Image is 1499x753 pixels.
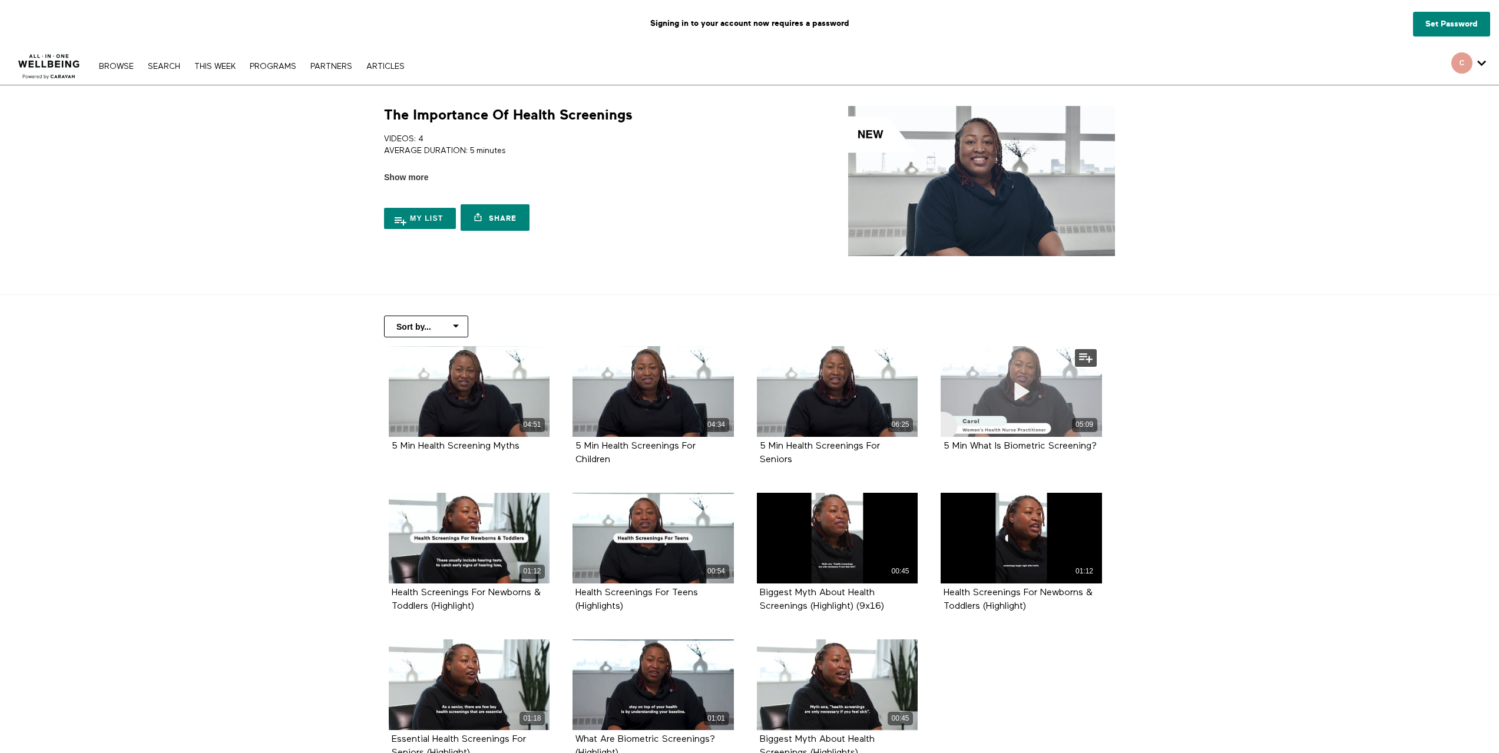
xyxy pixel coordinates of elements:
a: Health Screenings For Newborns & Toddlers (Highlight) [944,588,1093,611]
a: 5 Min Health Screening Myths 04:51 [389,346,550,437]
div: 05:09 [1072,418,1097,432]
div: Secondary [1442,47,1495,85]
div: 06:25 [888,418,913,432]
a: 5 Min Health Screenings For Seniors [760,442,880,464]
a: 5 Min What Is Biometric Screening? 05:09 [941,346,1102,437]
a: Health Screenings For Newborns & Toddlers (Highlight) 01:12 [941,493,1102,583]
div: 01:01 [704,712,729,725]
a: Share [461,204,529,231]
a: PROGRAMS [244,62,302,71]
div: 01:12 [519,565,545,578]
a: What Are Biometric Screenings? (Highlight) 01:01 [573,639,734,730]
nav: Primary [93,60,410,72]
div: 00:45 [888,565,913,578]
strong: 5 Min What Is Biometric Screening? [944,442,1097,451]
div: 01:18 [519,712,545,725]
a: Health Screenings For Teens (Highlights) [575,588,698,611]
button: My list [384,208,456,229]
div: 00:45 [888,712,913,725]
div: 04:34 [704,418,729,432]
p: VIDEOS: 4 AVERAGE DURATION: 5 minutes [384,133,745,157]
a: Search [142,62,186,71]
a: ARTICLES [360,62,411,71]
a: Set Password [1413,12,1490,37]
a: Biggest Myth About Health Screenings (Highlight) (9x16) [760,588,884,611]
p: Signing in to your account now requires a password [9,9,1490,38]
img: CARAVAN [14,45,85,81]
div: 01:12 [1072,565,1097,578]
a: Biggest Myth About Health Screenings (Highlight) (9x16) 00:45 [757,493,918,583]
div: 04:51 [519,418,545,432]
a: Essential Health Screenings For Seniors (Highlight) 01:18 [389,639,550,730]
strong: 5 Min Health Screenings For Children [575,442,696,465]
h1: The Importance Of Health Screenings [384,106,633,124]
a: 5 Min Health Screening Myths [392,442,519,450]
span: Show more [384,171,428,184]
a: THIS WEEK [188,62,241,71]
a: Health Screenings For Newborns & Toddlers (Highlight) 01:12 [389,493,550,583]
img: The Importance Of Health Screenings [848,106,1115,256]
a: 5 Min What Is Biometric Screening? [944,442,1097,450]
div: 00:54 [704,565,729,578]
a: 5 Min Health Screenings For Seniors 06:25 [757,346,918,437]
a: 5 Min Health Screenings For Children [575,442,696,464]
strong: 5 Min Health Screening Myths [392,442,519,451]
a: Health Screenings For Newborns & Toddlers (Highlight) [392,588,541,611]
a: Biggest Myth About Health Screenings (Highlights) 00:45 [757,639,918,730]
button: Add to my list [1075,349,1097,367]
a: 5 Min Health Screenings For Children 04:34 [573,346,734,437]
a: Health Screenings For Teens (Highlights) 00:54 [573,493,734,583]
strong: 5 Min Health Screenings For Seniors [760,442,880,465]
a: Browse [93,62,140,71]
a: PARTNERS [305,62,358,71]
